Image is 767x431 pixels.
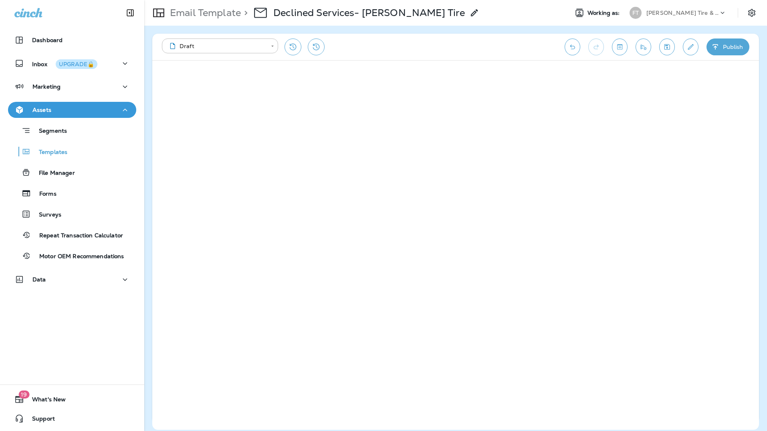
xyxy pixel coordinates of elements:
[8,411,136,427] button: Support
[8,102,136,118] button: Assets
[31,190,57,198] p: Forms
[31,170,75,177] p: File Manager
[241,7,248,19] p: >
[285,38,301,55] button: Restore from previous version
[8,143,136,160] button: Templates
[273,7,465,19] p: Declined Services- [PERSON_NAME] Tire
[8,122,136,139] button: Segments
[8,271,136,287] button: Data
[32,107,51,113] p: Assets
[8,32,136,48] button: Dashboard
[32,59,97,68] p: Inbox
[168,42,265,50] div: Draft
[659,38,675,55] button: Save
[32,37,63,43] p: Dashboard
[59,61,94,67] div: UPGRADE🔒
[8,391,136,407] button: 19What's New
[8,185,136,202] button: Forms
[273,7,465,19] div: Declined Services- Flynn's Tire
[745,6,759,20] button: Settings
[32,276,46,283] p: Data
[31,232,123,240] p: Repeat Transaction Calculator
[31,253,124,261] p: Motor OEM Recommendations
[706,38,749,55] button: Publish
[308,38,325,55] button: View Changelog
[8,247,136,264] button: Motor OEM Recommendations
[636,38,651,55] button: Send test email
[8,79,136,95] button: Marketing
[8,227,136,243] button: Repeat Transaction Calculator
[646,10,719,16] p: [PERSON_NAME] Tire & Auto Service
[24,396,66,406] span: What's New
[8,164,136,181] button: File Manager
[683,38,698,55] button: Edit details
[24,415,55,425] span: Support
[630,7,642,19] div: FT
[31,211,61,219] p: Surveys
[587,10,622,16] span: Working as:
[8,206,136,223] button: Surveys
[56,59,97,69] button: UPGRADE🔒
[612,38,628,55] button: Toggle preview
[565,38,580,55] button: Undo
[8,55,136,71] button: InboxUPGRADE🔒
[32,83,61,90] p: Marketing
[31,149,67,156] p: Templates
[167,7,241,19] p: Email Template
[119,5,141,21] button: Collapse Sidebar
[31,127,67,136] p: Segments
[18,391,29,399] span: 19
